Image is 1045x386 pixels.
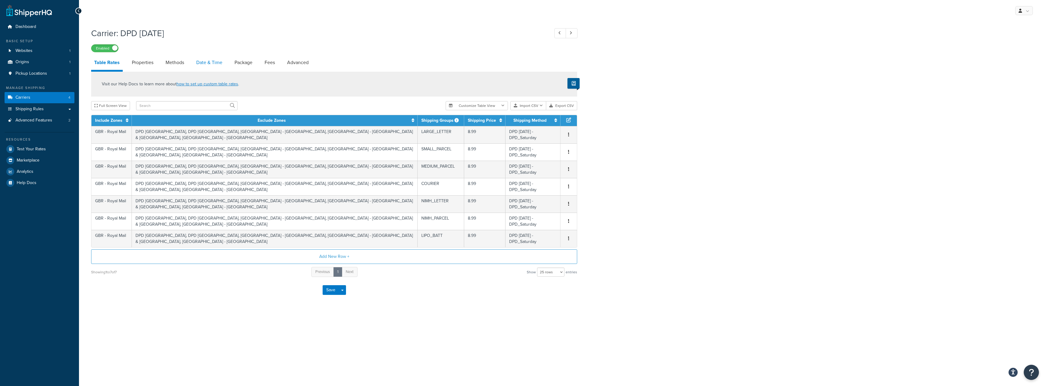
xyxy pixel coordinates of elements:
td: DPD [GEOGRAPHIC_DATA], DPD [GEOGRAPHIC_DATA], [GEOGRAPHIC_DATA] - [GEOGRAPHIC_DATA], [GEOGRAPHIC_... [132,143,418,161]
td: MEDIUM_PARCEL [418,161,464,178]
td: DPD [GEOGRAPHIC_DATA], DPD [GEOGRAPHIC_DATA], [GEOGRAPHIC_DATA] - [GEOGRAPHIC_DATA], [GEOGRAPHIC_... [132,230,418,247]
a: Shipping Rules [5,104,74,115]
a: Carriers4 [5,92,74,103]
td: 8.99 [464,195,505,213]
a: Dashboard [5,21,74,32]
a: Help Docs [5,177,74,188]
span: Websites [15,48,33,53]
a: Marketplace [5,155,74,166]
td: DPD [GEOGRAPHIC_DATA], DPD [GEOGRAPHIC_DATA], [GEOGRAPHIC_DATA] - [GEOGRAPHIC_DATA], [GEOGRAPHIC_... [132,213,418,230]
span: Previous [315,269,330,275]
span: 1 [69,60,70,65]
td: GBR - Royal Mail [91,178,132,195]
button: Import CSV [510,101,546,110]
td: GBR - Royal Mail [91,230,132,247]
a: Properties [129,55,156,70]
td: GBR - Royal Mail [91,143,132,161]
li: Advanced Features [5,115,74,126]
span: Analytics [17,169,33,174]
td: NIMH_LETTER [418,195,464,213]
span: 1 [69,71,70,76]
a: Date & Time [193,55,225,70]
a: Pickup Locations1 [5,68,74,79]
td: LARGE_LETTER [418,126,464,143]
td: DPD [GEOGRAPHIC_DATA], DPD [GEOGRAPHIC_DATA], [GEOGRAPHIC_DATA] - [GEOGRAPHIC_DATA], [GEOGRAPHIC_... [132,178,418,195]
label: Enabled [91,45,118,52]
span: Dashboard [15,24,36,29]
li: Origins [5,56,74,68]
td: DPD [DATE] - DPD_Saturday [505,161,561,178]
span: Shipping Rules [15,107,44,112]
button: Open Resource Center [1024,365,1039,380]
td: GBR - Royal Mail [91,213,132,230]
a: Methods [163,55,187,70]
td: GBR - Royal Mail [91,195,132,213]
a: Next [342,267,358,277]
span: 1 [69,48,70,53]
span: entries [566,268,577,276]
button: Export CSV [546,101,577,110]
a: Shipping Method [513,117,546,124]
a: Websites1 [5,45,74,56]
button: Full Screen View [91,101,130,110]
div: Resources [5,137,74,142]
td: 8.99 [464,143,505,161]
li: Websites [5,45,74,56]
li: Carriers [5,92,74,103]
a: how to set up custom table rates [176,81,238,87]
span: 4 [68,95,70,100]
td: DPD [DATE] - DPD_Saturday [505,230,561,247]
td: DPD [GEOGRAPHIC_DATA], DPD [GEOGRAPHIC_DATA], [GEOGRAPHIC_DATA] - [GEOGRAPHIC_DATA], [GEOGRAPHIC_... [132,161,418,178]
span: Marketplace [17,158,39,163]
a: Include Zones [95,117,122,124]
span: Carriers [15,95,30,100]
span: Next [346,269,354,275]
div: Basic Setup [5,39,74,44]
a: Advanced Features2 [5,115,74,126]
td: 8.99 [464,213,505,230]
th: Shipping Groups [418,115,464,126]
h1: Carrier: DPD [DATE] [91,27,543,39]
span: Show [527,268,536,276]
td: 8.99 [464,161,505,178]
td: 8.99 [464,230,505,247]
td: LIPO_BATT [418,230,464,247]
button: Show Help Docs [567,78,580,89]
button: Save [323,285,339,295]
div: Manage Shipping [5,85,74,91]
td: NIMH_PARCEL [418,213,464,230]
a: Exclude Zones [258,117,286,124]
a: Origins1 [5,56,74,68]
a: Fees [262,55,278,70]
td: SMALL_PARCEL [418,143,464,161]
input: Search [136,101,238,110]
a: Analytics [5,166,74,177]
span: Test Your Rates [17,147,46,152]
td: DPD [DATE] - DPD_Saturday [505,213,561,230]
a: Previous [311,267,334,277]
button: Add New Row + [91,249,577,264]
a: Previous Record [554,28,566,38]
td: DPD [DATE] - DPD_Saturday [505,143,561,161]
span: Pickup Locations [15,71,47,76]
li: Pickup Locations [5,68,74,79]
a: Next Record [566,28,577,38]
a: Shipping Price [468,117,496,124]
td: DPD [DATE] - DPD_Saturday [505,126,561,143]
td: DPD [DATE] - DPD_Saturday [505,178,561,195]
span: Advanced Features [15,118,52,123]
a: Table Rates [91,55,123,72]
a: 1 [333,267,342,277]
div: Showing 1 to 7 of 7 [91,268,117,276]
span: Help Docs [17,180,36,186]
button: Customize Table View [446,101,508,110]
a: Test Your Rates [5,144,74,155]
a: Advanced [284,55,312,70]
td: DPD [GEOGRAPHIC_DATA], DPD [GEOGRAPHIC_DATA], [GEOGRAPHIC_DATA] - [GEOGRAPHIC_DATA], [GEOGRAPHIC_... [132,126,418,143]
